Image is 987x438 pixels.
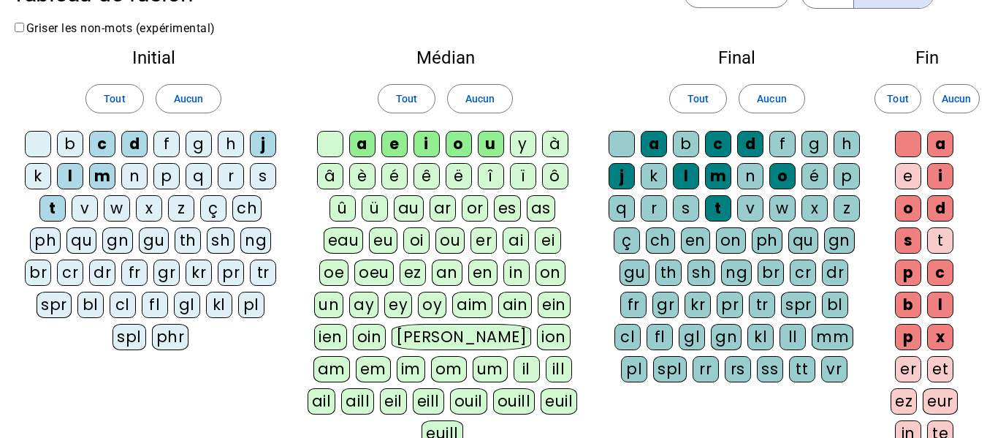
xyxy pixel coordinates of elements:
[153,163,180,189] div: p
[739,84,804,113] button: Aucun
[737,195,763,222] div: v
[641,195,667,222] div: r
[769,195,796,222] div: w
[749,292,775,318] div: tr
[757,356,783,382] div: ss
[788,227,818,254] div: qu
[397,356,425,382] div: im
[25,260,51,286] div: br
[238,292,264,318] div: pl
[23,49,283,67] h2: Initial
[57,131,83,157] div: b
[641,163,667,189] div: k
[307,49,583,67] h2: Médian
[801,163,828,189] div: é
[821,356,847,382] div: vr
[758,260,784,286] div: br
[927,195,953,222] div: d
[400,260,426,286] div: ez
[514,356,540,382] div: il
[175,227,201,254] div: th
[895,292,921,318] div: b
[369,227,397,254] div: eu
[537,324,571,350] div: ion
[781,292,816,318] div: spr
[66,227,96,254] div: qu
[498,292,533,318] div: ain
[927,324,953,350] div: x
[324,227,364,254] div: eau
[527,195,555,222] div: as
[927,163,953,189] div: i
[510,163,536,189] div: ï
[834,195,860,222] div: z
[641,131,667,157] div: a
[503,260,530,286] div: in
[673,163,699,189] div: l
[801,195,828,222] div: x
[381,131,408,157] div: e
[394,195,424,222] div: au
[102,227,133,254] div: gn
[250,163,276,189] div: s
[200,195,226,222] div: ç
[891,49,964,67] h2: Fin
[927,227,953,254] div: t
[679,324,705,350] div: gl
[747,324,774,350] div: kl
[721,260,752,286] div: ng
[30,227,61,254] div: ph
[89,260,115,286] div: dr
[538,292,571,318] div: ein
[494,195,521,222] div: es
[621,356,647,382] div: pl
[380,388,407,415] div: eil
[136,195,162,222] div: x
[493,388,535,415] div: ouill
[110,292,136,318] div: cl
[933,84,980,113] button: Aucun
[673,131,699,157] div: b
[12,21,216,35] label: Griser les non-mots (expérimental)
[314,324,347,350] div: ien
[89,131,115,157] div: c
[15,23,24,32] input: Griser les non-mots (expérimental)
[614,227,640,254] div: ç
[354,260,394,286] div: oeu
[186,131,212,157] div: g
[450,388,487,415] div: ouil
[452,292,492,318] div: aim
[447,84,513,113] button: Aucun
[39,195,66,222] div: t
[435,227,465,254] div: ou
[174,90,203,107] span: Aucun
[895,260,921,286] div: p
[780,324,806,350] div: ll
[705,195,731,222] div: t
[834,131,860,157] div: h
[620,292,647,318] div: fr
[153,131,180,157] div: f
[646,227,675,254] div: ch
[152,324,189,350] div: phr
[824,227,855,254] div: gn
[653,356,687,382] div: spl
[168,195,194,222] div: z
[614,324,641,350] div: cl
[669,84,727,113] button: Tout
[620,260,649,286] div: gu
[609,195,635,222] div: q
[85,84,143,113] button: Tout
[353,324,386,350] div: oin
[314,292,343,318] div: un
[705,131,731,157] div: c
[478,131,504,157] div: u
[413,388,444,415] div: eill
[541,388,577,415] div: euil
[356,356,391,382] div: em
[685,292,711,318] div: kr
[57,163,83,189] div: l
[652,292,679,318] div: gr
[206,292,232,318] div: kl
[384,292,412,318] div: ey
